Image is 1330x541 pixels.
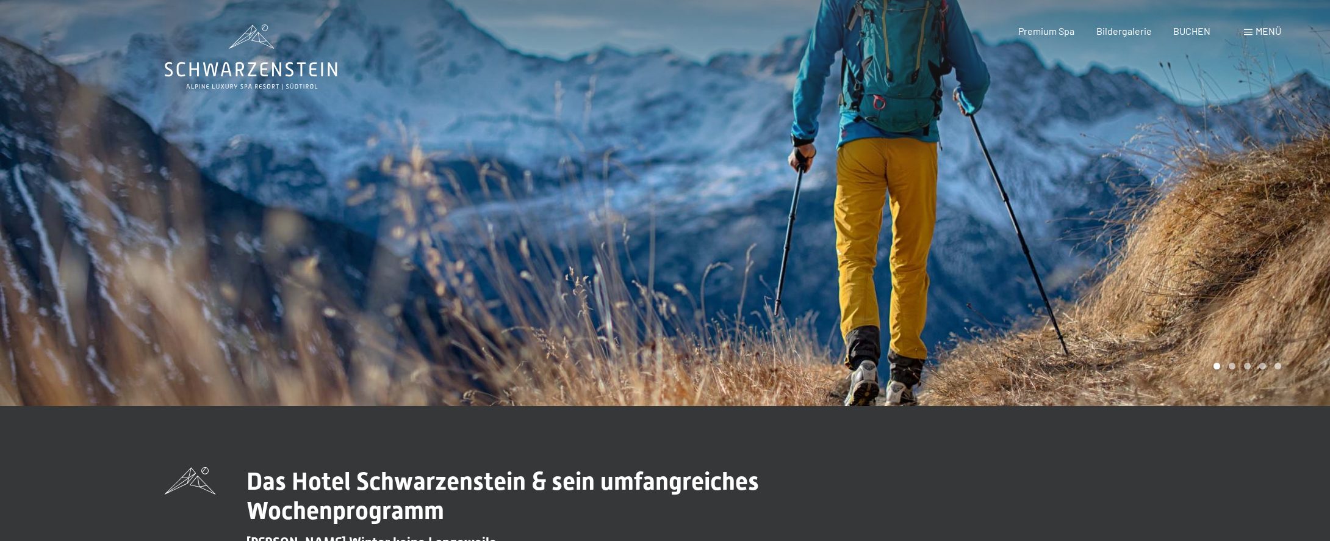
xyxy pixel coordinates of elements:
span: Menü [1256,25,1281,37]
div: Carousel Page 3 [1244,363,1251,369]
a: Premium Spa [1018,25,1074,37]
div: Carousel Page 4 [1259,363,1266,369]
span: Das Hotel Schwarzenstein & sein umfangreiches Wochenprogramm [246,467,759,525]
div: Carousel Pagination [1209,363,1281,369]
a: BUCHEN [1173,25,1210,37]
a: Bildergalerie [1096,25,1152,37]
div: Carousel Page 2 [1229,363,1235,369]
div: Carousel Page 5 [1274,363,1281,369]
div: Carousel Page 1 (Current Slide) [1213,363,1220,369]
